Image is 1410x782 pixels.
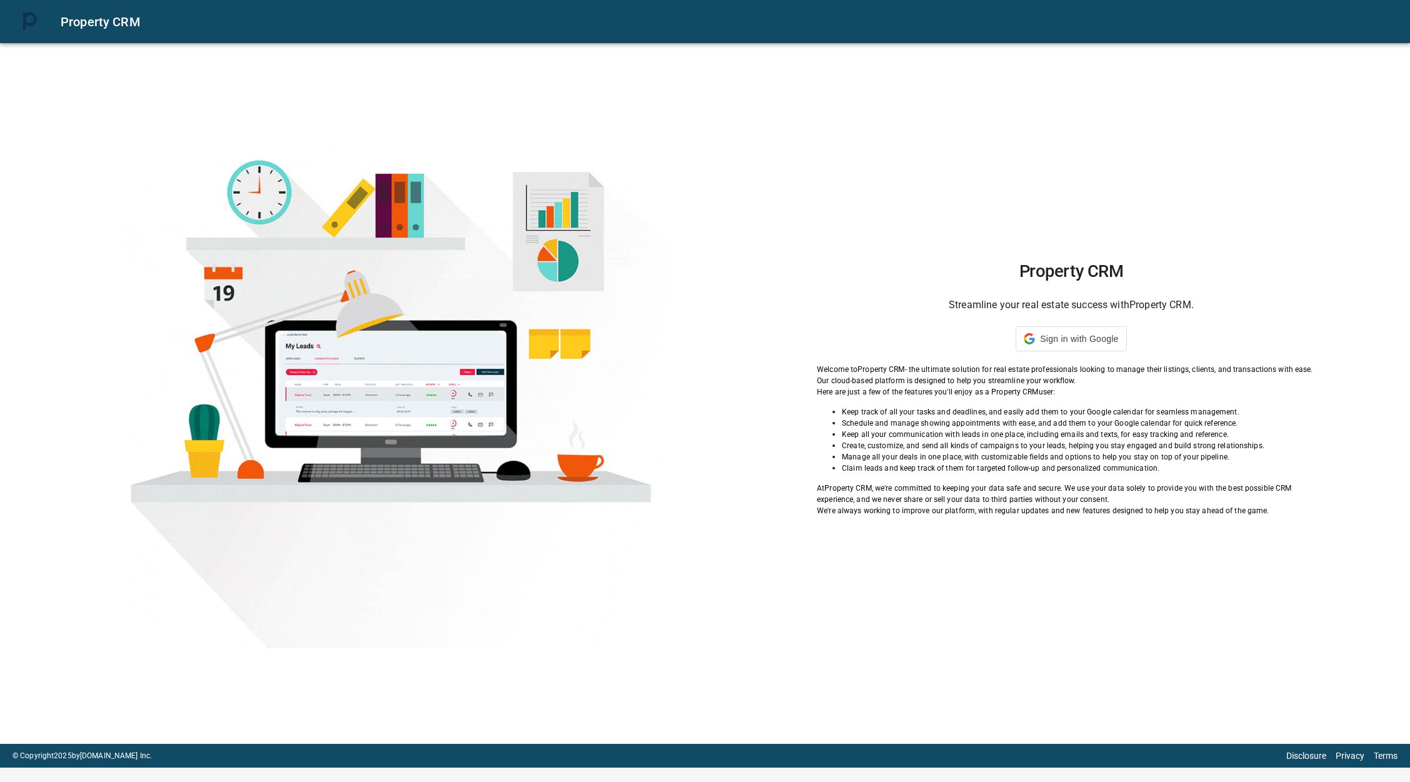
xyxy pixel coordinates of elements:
span: Sign in with Google [1040,334,1118,344]
a: [DOMAIN_NAME] Inc. [80,751,152,760]
p: We're always working to improve our platform, with regular updates and new features designed to h... [817,505,1326,516]
p: Here are just a few of the features you'll enjoy as a Property CRM user: [817,386,1326,398]
a: Privacy [1336,751,1364,761]
p: At Property CRM , we're committed to keeping your data safe and secure. We use your data solely t... [817,483,1326,505]
p: Create, customize, and send all kinds of campaigns to your leads, helping you stay engaged and bu... [842,440,1326,451]
a: Disclosure [1286,751,1326,761]
h1: Property CRM [817,261,1326,281]
p: © Copyright 2025 by [12,750,152,761]
p: Schedule and manage showing appointments with ease, and add them to your Google calendar for quic... [842,418,1326,429]
a: Terms [1374,751,1397,761]
p: Claim leads and keep track of them for targeted follow-up and personalized communication. [842,463,1326,474]
p: Manage all your deals in one place, with customizable fields and options to help you stay on top ... [842,451,1326,463]
p: Keep all your communication with leads in one place, including emails and texts, for easy trackin... [842,429,1326,440]
div: Property CRM [61,12,1395,32]
h6: Streamline your real estate success with Property CRM . [817,296,1326,314]
p: Keep track of all your tasks and deadlines, and easily add them to your Google calendar for seaml... [842,406,1326,418]
p: Welcome to Property CRM - the ultimate solution for real estate professionals looking to manage t... [817,364,1326,386]
div: Sign in with Google [1016,326,1126,351]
